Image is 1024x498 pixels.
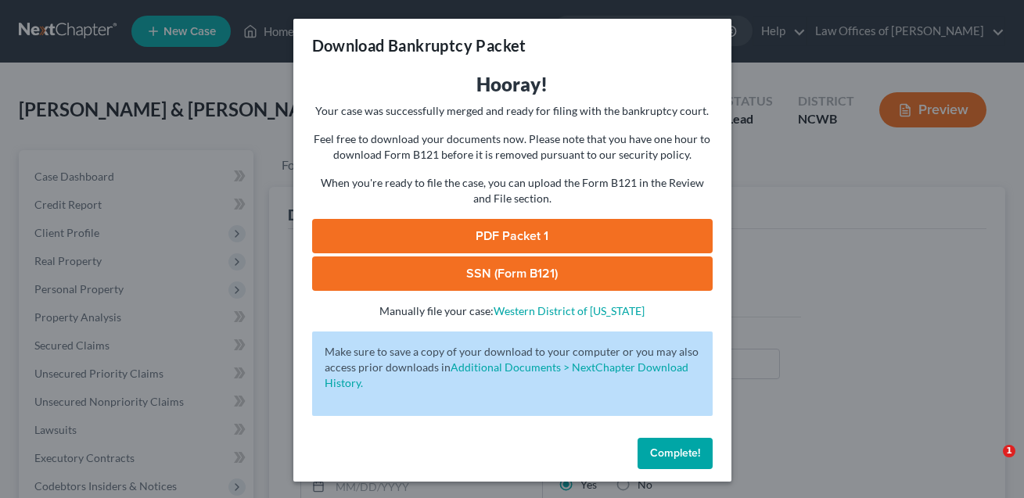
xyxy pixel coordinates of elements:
[312,72,713,97] h3: Hooray!
[312,219,713,253] a: PDF Packet 1
[312,34,526,56] h3: Download Bankruptcy Packet
[638,438,713,469] button: Complete!
[1003,445,1015,457] span: 1
[312,131,713,163] p: Feel free to download your documents now. Please note that you have one hour to download Form B12...
[325,360,688,389] a: Additional Documents > NextChapter Download History.
[971,445,1008,482] iframe: Intercom live chat
[312,256,713,291] a: SSN (Form B121)
[312,303,713,319] p: Manually file your case:
[325,344,700,391] p: Make sure to save a copy of your download to your computer or you may also access prior downloads in
[312,103,713,119] p: Your case was successfully merged and ready for filing with the bankruptcy court.
[494,304,645,317] a: Western District of [US_STATE]
[650,446,700,460] span: Complete!
[312,175,713,206] p: When you're ready to file the case, you can upload the Form B121 in the Review and File section.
